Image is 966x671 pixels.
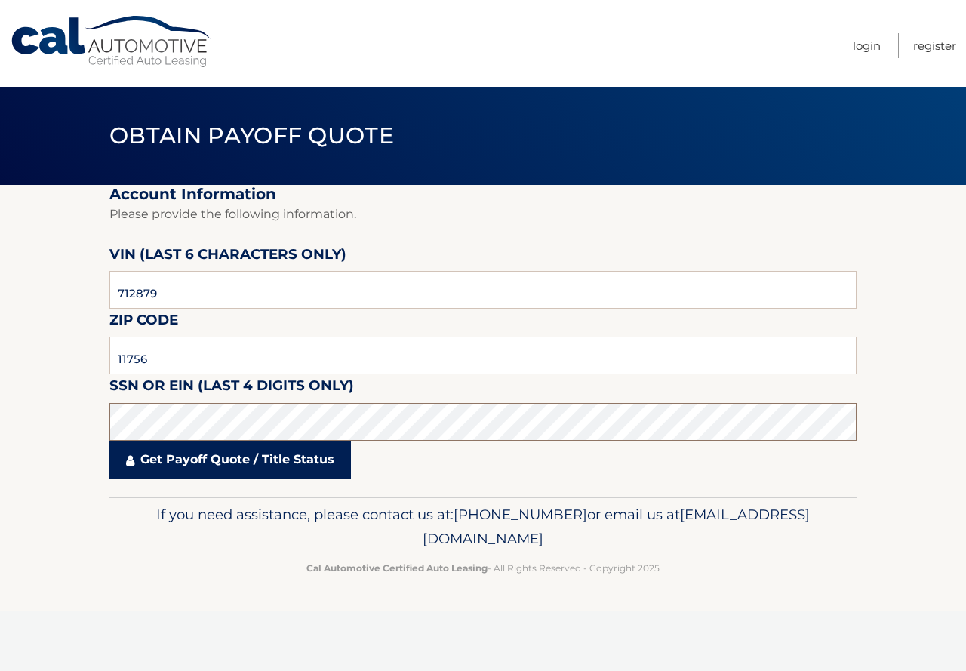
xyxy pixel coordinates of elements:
[109,185,857,204] h2: Account Information
[109,309,178,337] label: Zip Code
[109,122,394,149] span: Obtain Payoff Quote
[306,562,488,574] strong: Cal Automotive Certified Auto Leasing
[913,33,956,58] a: Register
[10,15,214,69] a: Cal Automotive
[109,374,354,402] label: SSN or EIN (last 4 digits only)
[454,506,587,523] span: [PHONE_NUMBER]
[119,503,847,551] p: If you need assistance, please contact us at: or email us at
[109,243,346,271] label: VIN (last 6 characters only)
[119,560,847,576] p: - All Rights Reserved - Copyright 2025
[853,33,881,58] a: Login
[109,441,351,479] a: Get Payoff Quote / Title Status
[109,204,857,225] p: Please provide the following information.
